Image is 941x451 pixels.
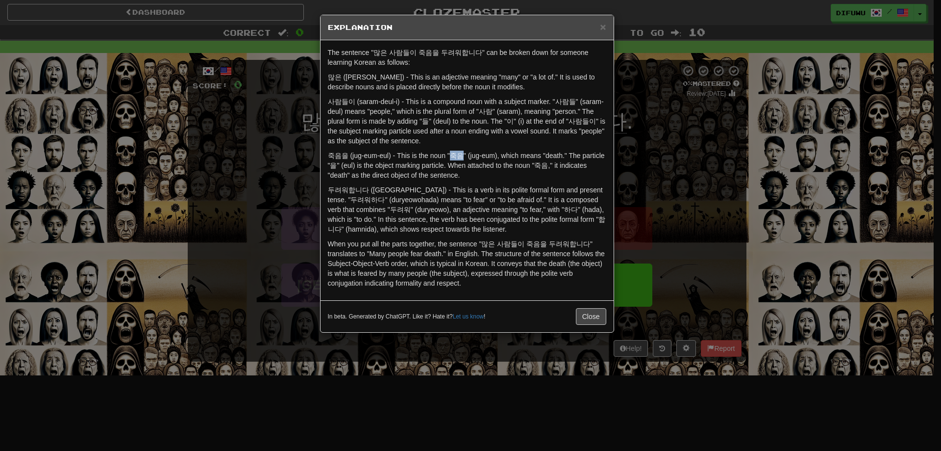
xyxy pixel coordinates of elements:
button: Close [576,308,606,325]
p: 많은 ([PERSON_NAME]) - This is an adjective meaning "many" or "a lot of." It is used to describe no... [328,72,606,92]
p: 죽음을 (jug-eum-eul) - This is the noun "죽음" (jug-eum), which means "death." The particle "을" (eul) ... [328,151,606,180]
a: Let us know [453,313,484,320]
span: × [600,21,606,32]
p: When you put all the parts together, the sentence "많은 사람들이 죽음을 두려워합니다" translates to "Many people... [328,239,606,288]
p: 두려워합니다 ([GEOGRAPHIC_DATA]) - This is a verb in its polite formal form and present tense. "두려워하다" ... [328,185,606,234]
h5: Explanation [328,23,606,32]
small: In beta. Generated by ChatGPT. Like it? Hate it? ! [328,313,486,321]
button: Close [600,22,606,32]
p: 사람들이 (saram-deul-i) - This is a compound noun with a subject marker. "사람들" (saram-deul) means "pe... [328,97,606,146]
p: The sentence "많은 사람들이 죽음을 두려워합니다" can be broken down for someone learning Korean as follows: [328,48,606,67]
